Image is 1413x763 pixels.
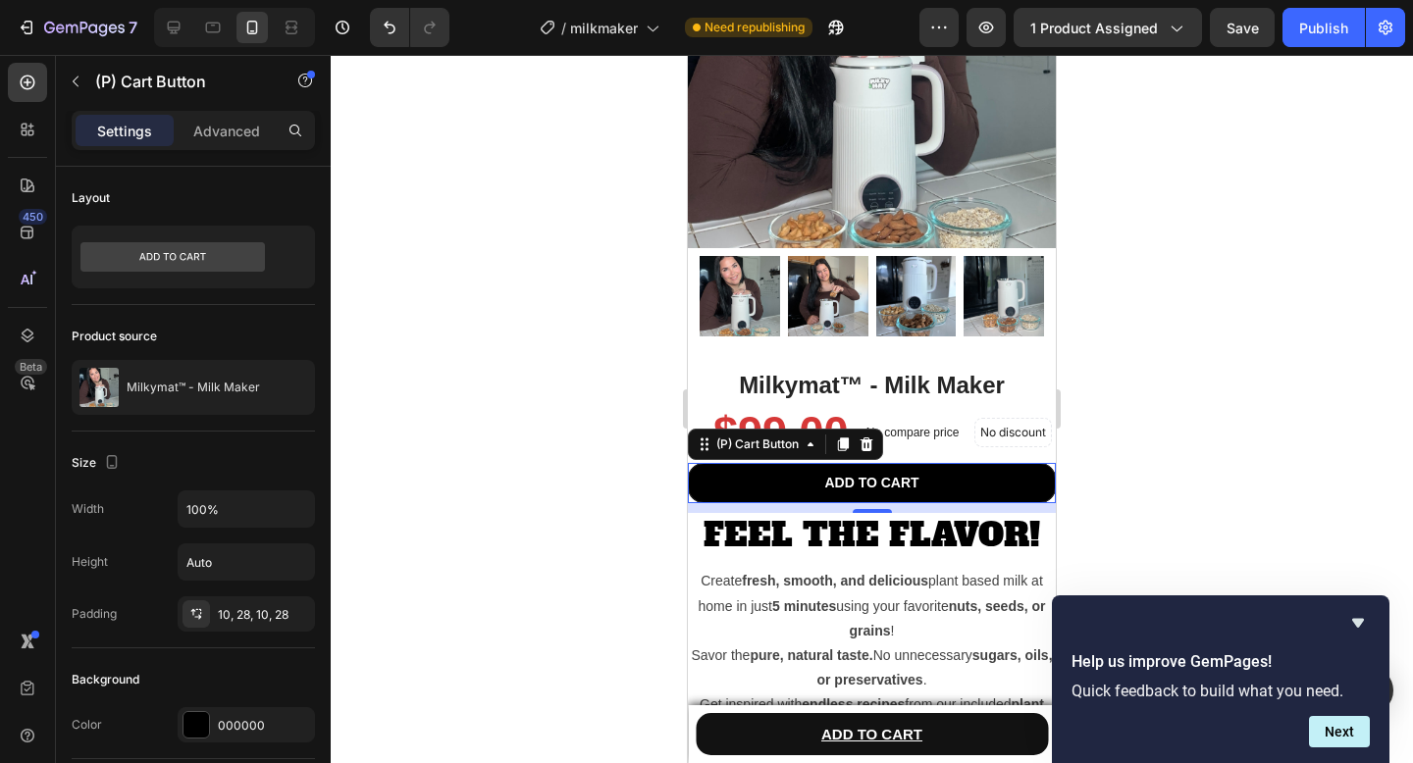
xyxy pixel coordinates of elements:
[1072,650,1370,674] h2: Help us improve GemPages!
[688,55,1056,763] iframe: Design area
[72,553,108,571] div: Height
[179,544,314,580] input: Auto
[127,381,260,394] p: Milkymat™ - Milk Maker
[1299,18,1348,38] div: Publish
[218,606,310,624] div: 10, 28, 10, 28
[1282,8,1365,47] button: Publish
[72,605,117,623] div: Padding
[8,8,146,47] button: 7
[1072,611,1370,747] div: Help us improve GemPages!
[1346,611,1370,635] button: Hide survey
[72,500,104,518] div: Width
[1309,716,1370,747] button: Next question
[179,491,314,527] input: Auto
[72,671,139,688] div: Background
[79,368,119,407] img: product feature img
[1072,682,1370,700] p: Quick feedback to build what you need.
[15,359,47,375] div: Beta
[1014,8,1202,47] button: 1 product assigned
[95,70,262,93] p: (P) Cart Button
[1030,18,1158,38] span: 1 product assigned
[370,8,449,47] div: Undo/Redo
[72,328,157,345] div: Product source
[97,121,152,141] p: Settings
[705,19,805,36] span: Need republishing
[19,209,47,225] div: 450
[193,121,260,141] p: Advanced
[570,18,638,38] span: milkmaker
[72,716,102,734] div: Color
[218,717,310,735] div: 000000
[72,189,110,207] div: Layout
[1227,20,1259,36] span: Save
[561,18,566,38] span: /
[129,16,137,39] p: 7
[72,450,124,477] div: Size
[1210,8,1275,47] button: Save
